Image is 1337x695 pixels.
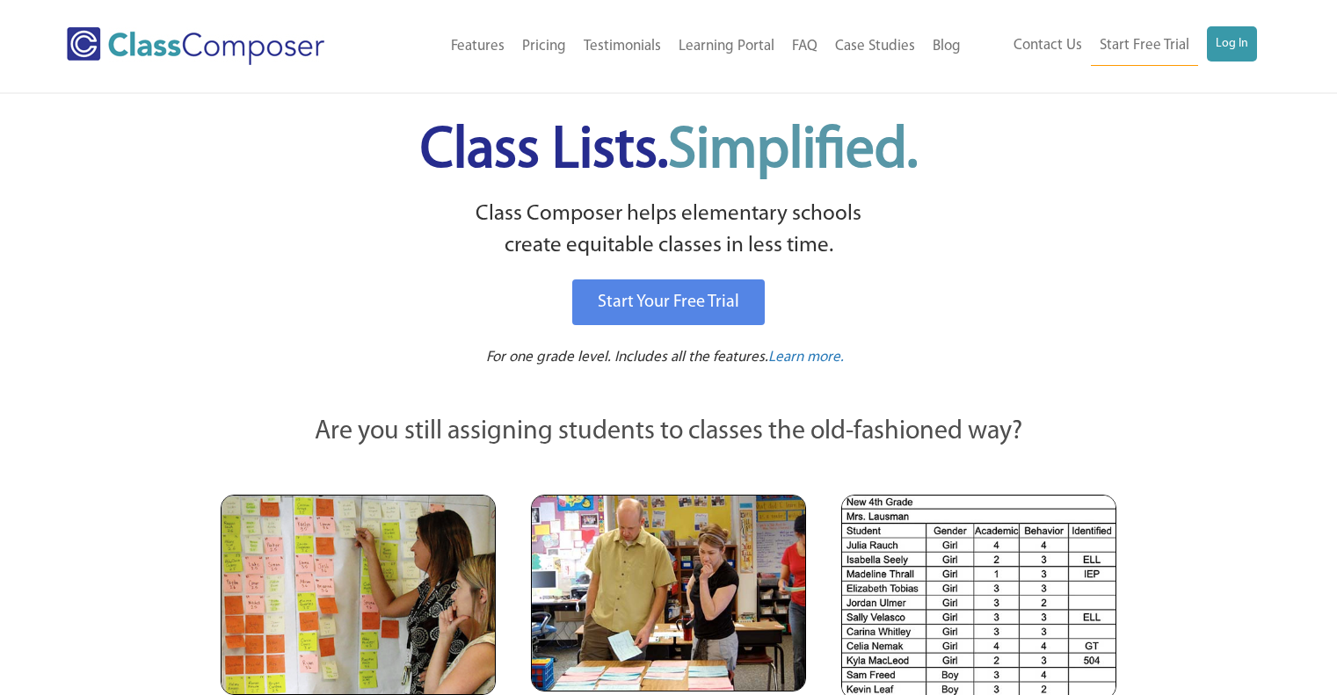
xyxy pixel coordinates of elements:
a: Start Free Trial [1091,26,1198,66]
a: Contact Us [1005,26,1091,65]
a: Case Studies [826,27,924,66]
a: FAQ [783,27,826,66]
span: Class Lists. [420,123,918,180]
img: Class Composer [67,27,324,65]
span: Learn more. [768,350,844,365]
p: Are you still assigning students to classes the old-fashioned way? [221,413,1117,452]
a: Learn more. [768,347,844,369]
nav: Header Menu [970,26,1257,66]
span: For one grade level. Includes all the features. [486,350,768,365]
a: Start Your Free Trial [572,279,765,325]
img: Blue and Pink Paper Cards [531,495,806,691]
a: Pricing [513,27,575,66]
a: Blog [924,27,970,66]
a: Features [442,27,513,66]
p: Class Composer helps elementary schools create equitable classes in less time. [218,199,1120,263]
nav: Header Menu [381,27,969,66]
span: Start Your Free Trial [598,293,739,311]
span: Simplified. [668,123,918,180]
a: Log In [1207,26,1257,62]
a: Learning Portal [670,27,783,66]
a: Testimonials [575,27,670,66]
img: Teachers Looking at Sticky Notes [221,495,496,695]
